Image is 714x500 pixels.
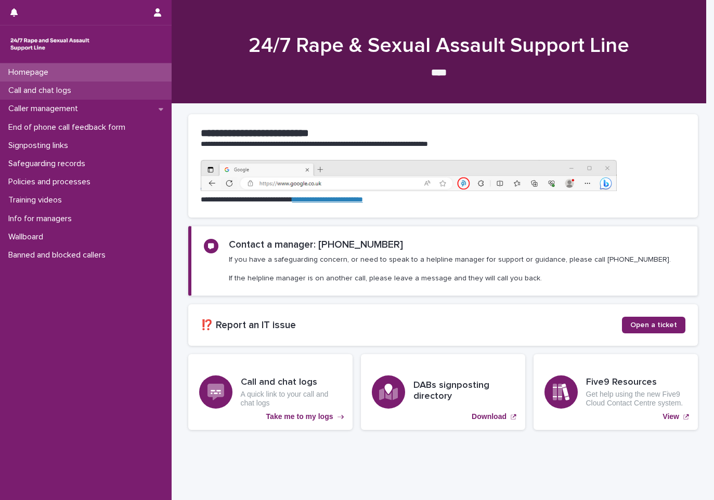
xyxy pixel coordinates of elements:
[266,412,333,421] p: Take me to my logs
[586,390,687,408] p: Get help using the new Five9 Cloud Contact Centre system.
[201,319,622,331] h2: ⁉️ Report an IT issue
[4,123,134,132] p: End of phone call feedback form
[472,412,507,421] p: Download
[229,239,403,251] h2: Contact a manager: [PHONE_NUMBER]
[184,33,694,58] h1: 24/7 Rape & Sexual Assault Support Line
[4,67,57,77] p: Homepage
[586,377,687,388] h3: Five9 Resources
[4,104,86,114] p: Caller management
[4,232,51,242] p: Wallboard
[188,354,353,430] a: Take me to my logs
[413,380,514,402] h3: DABs signposting directory
[361,354,525,430] a: Download
[663,412,679,421] p: View
[4,195,70,205] p: Training videos
[4,141,76,151] p: Signposting links
[4,250,114,260] p: Banned and blocked callers
[4,159,94,169] p: Safeguarding records
[622,317,685,333] a: Open a ticket
[201,160,617,191] img: https%3A%2F%2Fcdn.document360.io%2F0deca9d6-0dac-4e56-9e8f-8d9979bfce0e%2FImages%2FDocumentation%...
[241,390,342,408] p: A quick link to your call and chat logs
[534,354,698,430] a: View
[630,321,677,329] span: Open a ticket
[4,86,80,96] p: Call and chat logs
[229,255,671,283] p: If you have a safeguarding concern, or need to speak to a helpline manager for support or guidanc...
[241,377,342,388] h3: Call and chat logs
[8,34,92,55] img: rhQMoQhaT3yELyF149Cw
[4,177,99,187] p: Policies and processes
[4,214,80,224] p: Info for managers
